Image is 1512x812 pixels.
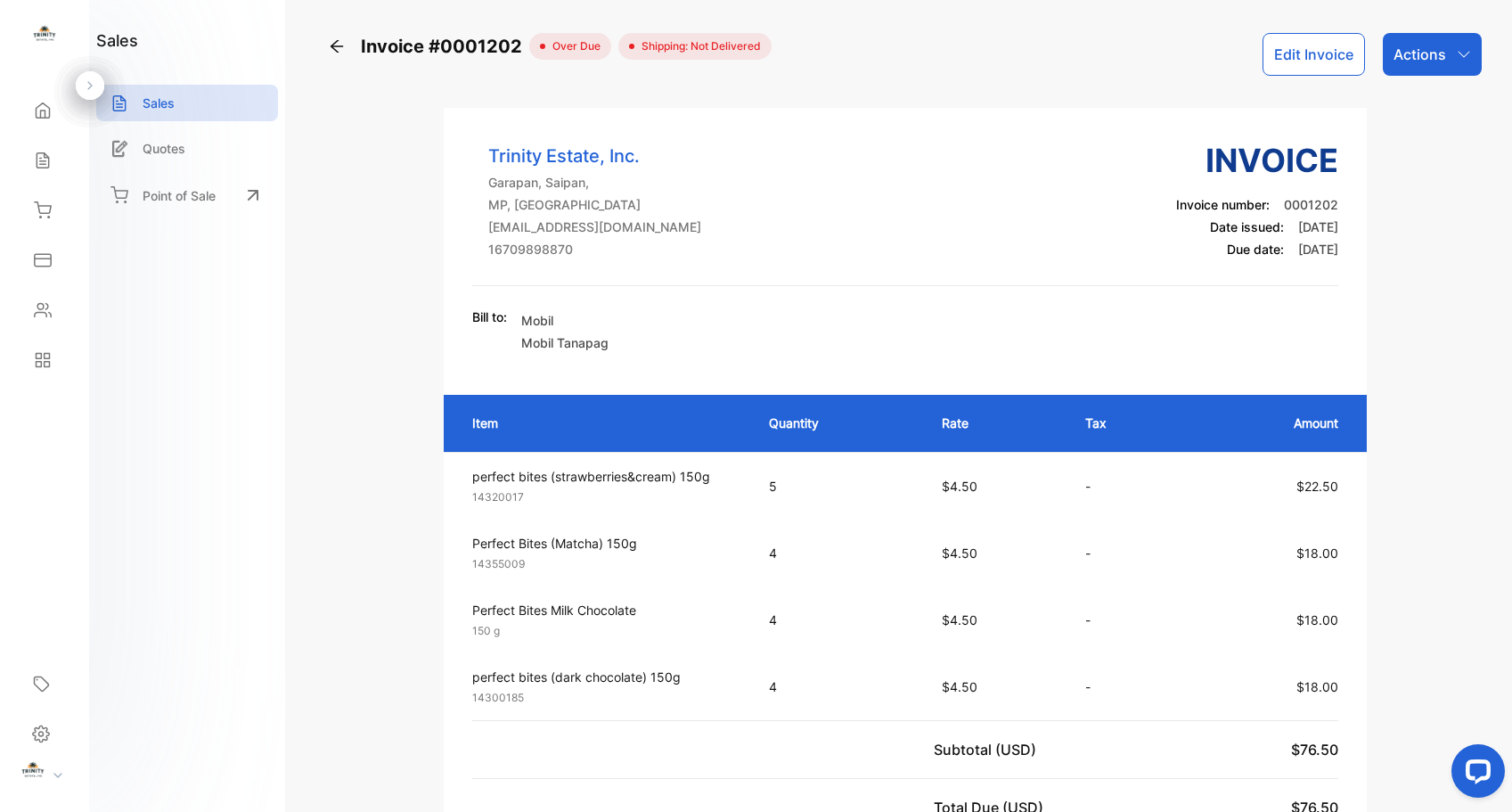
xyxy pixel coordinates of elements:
span: $18.00 [1296,545,1338,561]
p: Trinity Estate, Inc. [488,143,701,169]
span: [DATE] [1298,242,1338,257]
p: - [1085,477,1165,496]
p: Perfect Bites (Matcha) 150g [472,534,737,553]
p: MP, [GEOGRAPHIC_DATA] [488,195,701,214]
p: Perfect Bites Milk Chocolate [472,601,737,619]
h3: Invoice [1176,136,1338,185]
span: over due [545,38,601,54]
p: perfect bites (strawberries&cream) 150g [472,467,737,486]
p: Garapan, Saipan, [488,173,701,192]
p: Mobil Tanapag [521,333,609,352]
span: $4.50 [942,479,977,494]
p: 14355009 [472,556,737,572]
p: Quantity [769,414,906,432]
p: Actions [1393,44,1446,65]
span: $4.50 [942,545,977,561]
span: 0001202 [1284,197,1338,212]
span: $18.00 [1296,679,1338,694]
span: Due date: [1227,242,1284,257]
p: - [1085,611,1165,629]
span: $4.50 [942,679,977,694]
a: Quotes [96,130,278,167]
p: - [1085,677,1165,696]
p: Mobil [521,311,609,330]
span: Shipping: Not Delivered [634,38,761,54]
p: Amount [1200,414,1337,432]
span: $18.00 [1296,612,1338,627]
span: Date issued: [1210,219,1284,234]
span: [DATE] [1298,219,1338,234]
p: Item [472,414,733,432]
p: Subtotal (USD) [934,739,1043,760]
span: Invoice number: [1176,197,1270,212]
button: Actions [1383,33,1482,76]
span: $76.50 [1291,741,1338,759]
p: 4 [769,611,906,629]
p: 14300185 [472,690,737,706]
p: 5 [769,477,906,496]
p: Rate [942,414,1050,432]
iframe: LiveChat chat widget [1437,737,1512,812]
p: 16709898870 [488,240,701,258]
button: Edit Invoice [1263,33,1365,76]
p: Point of Sale [143,186,216,205]
p: 4 [769,544,906,562]
p: Quotes [143,139,185,158]
p: Bill to: [472,308,507,326]
p: 150 g [472,623,737,639]
img: profile [20,759,46,786]
a: Sales [96,85,278,121]
p: [EMAIL_ADDRESS][DOMAIN_NAME] [488,217,701,236]
p: 14320017 [472,489,737,505]
p: Sales [143,94,175,112]
p: - [1085,544,1165,562]
img: logo [31,23,58,50]
h1: sales [96,29,138,53]
span: $22.50 [1296,479,1338,494]
p: 4 [769,677,906,696]
p: Tax [1085,414,1165,432]
a: Point of Sale [96,176,278,215]
span: Invoice #0001202 [361,33,529,60]
p: perfect bites (dark chocolate) 150g [472,668,737,686]
span: $4.50 [942,612,977,627]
